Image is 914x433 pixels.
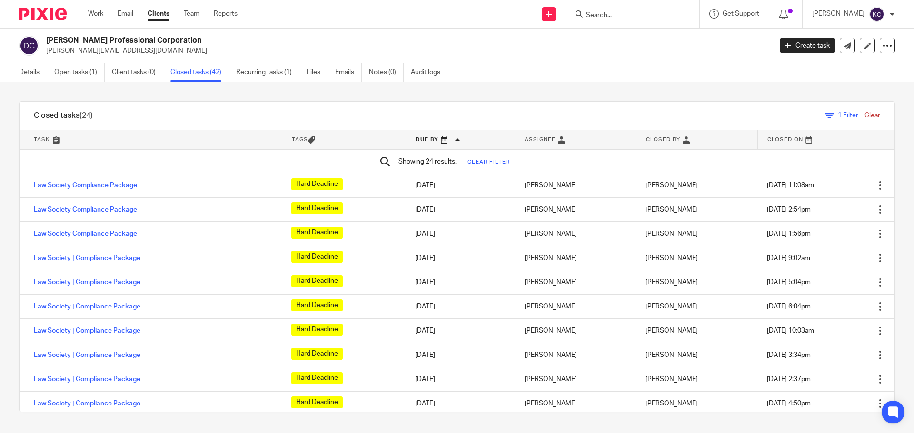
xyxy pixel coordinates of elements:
[411,63,447,82] a: Audit logs
[646,231,698,237] span: [PERSON_NAME]
[34,400,140,407] a: Law Society | Compliance Package
[406,246,515,270] td: [DATE]
[406,343,515,367] td: [DATE]
[291,275,343,287] span: Hard Deadline
[291,299,343,311] span: Hard Deadline
[515,367,636,391] td: [PERSON_NAME]
[406,270,515,294] td: [DATE]
[767,400,811,407] span: [DATE] 4:50pm
[19,36,39,56] img: svg%3E
[515,270,636,294] td: [PERSON_NAME]
[34,255,140,261] a: Law Society | Compliance Package
[46,36,622,46] h2: [PERSON_NAME] Professional Corporation
[723,10,759,17] span: Get Support
[34,303,140,310] a: Law Society | Compliance Package
[515,318,636,343] td: [PERSON_NAME]
[291,202,343,214] span: Hard Deadline
[19,63,47,82] a: Details
[515,294,636,318] td: [PERSON_NAME]
[646,376,698,383] span: [PERSON_NAME]
[406,367,515,391] td: [DATE]
[767,352,811,358] span: [DATE] 3:34pm
[767,303,811,310] span: [DATE] 6:04pm
[118,9,133,19] a: Email
[767,206,811,213] span: [DATE] 2:54pm
[838,112,858,119] span: Filter
[767,376,811,383] span: [DATE] 2:37pm
[236,63,299,82] a: Recurring tasks (1)
[406,173,515,198] td: [DATE]
[34,279,140,286] a: Law Society | Compliance Package
[780,38,835,53] a: Create task
[864,112,880,119] a: Clear
[34,231,137,237] a: Law Society Compliance Package
[170,63,229,82] a: Closed tasks (42)
[646,352,698,358] span: [PERSON_NAME]
[767,182,814,189] span: [DATE] 11:08am
[184,9,199,19] a: Team
[34,352,140,358] a: Law Society | Compliance Package
[646,182,698,189] span: [PERSON_NAME]
[467,159,510,164] a: Clear filter
[515,391,636,415] td: [PERSON_NAME]
[646,303,698,310] span: [PERSON_NAME]
[88,9,103,19] a: Work
[812,9,864,19] p: [PERSON_NAME]
[19,8,67,20] img: Pixie
[34,327,140,334] a: Law Society | Compliance Package
[214,9,238,19] a: Reports
[148,9,169,19] a: Clients
[291,178,343,190] span: Hard Deadline
[515,221,636,246] td: [PERSON_NAME]
[406,197,515,221] td: [DATE]
[34,182,137,189] a: Law Society Compliance Package
[869,7,884,22] img: svg%3E
[291,227,343,239] span: Hard Deadline
[406,318,515,343] td: [DATE]
[767,327,814,334] span: [DATE] 10:03am
[54,63,105,82] a: Open tasks (1)
[34,206,137,213] a: Law Society Compliance Package
[406,391,515,415] td: [DATE]
[767,231,811,237] span: [DATE] 1:56pm
[79,112,93,119] span: (24)
[34,111,93,121] h1: Closed tasks
[585,11,671,20] input: Search
[291,251,343,263] span: Hard Deadline
[291,396,343,408] span: Hard Deadline
[646,327,698,334] span: [PERSON_NAME]
[838,112,842,119] span: 1
[282,130,406,149] th: Tags
[112,63,163,82] a: Client tasks (0)
[46,46,765,56] p: [PERSON_NAME][EMAIL_ADDRESS][DOMAIN_NAME]
[515,246,636,270] td: [PERSON_NAME]
[515,343,636,367] td: [PERSON_NAME]
[291,324,343,336] span: Hard Deadline
[646,400,698,407] span: [PERSON_NAME]
[307,63,328,82] a: Files
[515,197,636,221] td: [PERSON_NAME]
[646,255,698,261] span: [PERSON_NAME]
[369,63,404,82] a: Notes (0)
[398,158,457,165] span: Showing 24 results.
[406,221,515,246] td: [DATE]
[291,348,343,360] span: Hard Deadline
[34,376,140,383] a: Law Society | Compliance Package
[646,206,698,213] span: [PERSON_NAME]
[646,279,698,286] span: [PERSON_NAME]
[291,372,343,384] span: Hard Deadline
[335,63,362,82] a: Emails
[767,279,811,286] span: [DATE] 5:04pm
[406,294,515,318] td: [DATE]
[767,255,810,261] span: [DATE] 9:02am
[515,173,636,198] td: [PERSON_NAME]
